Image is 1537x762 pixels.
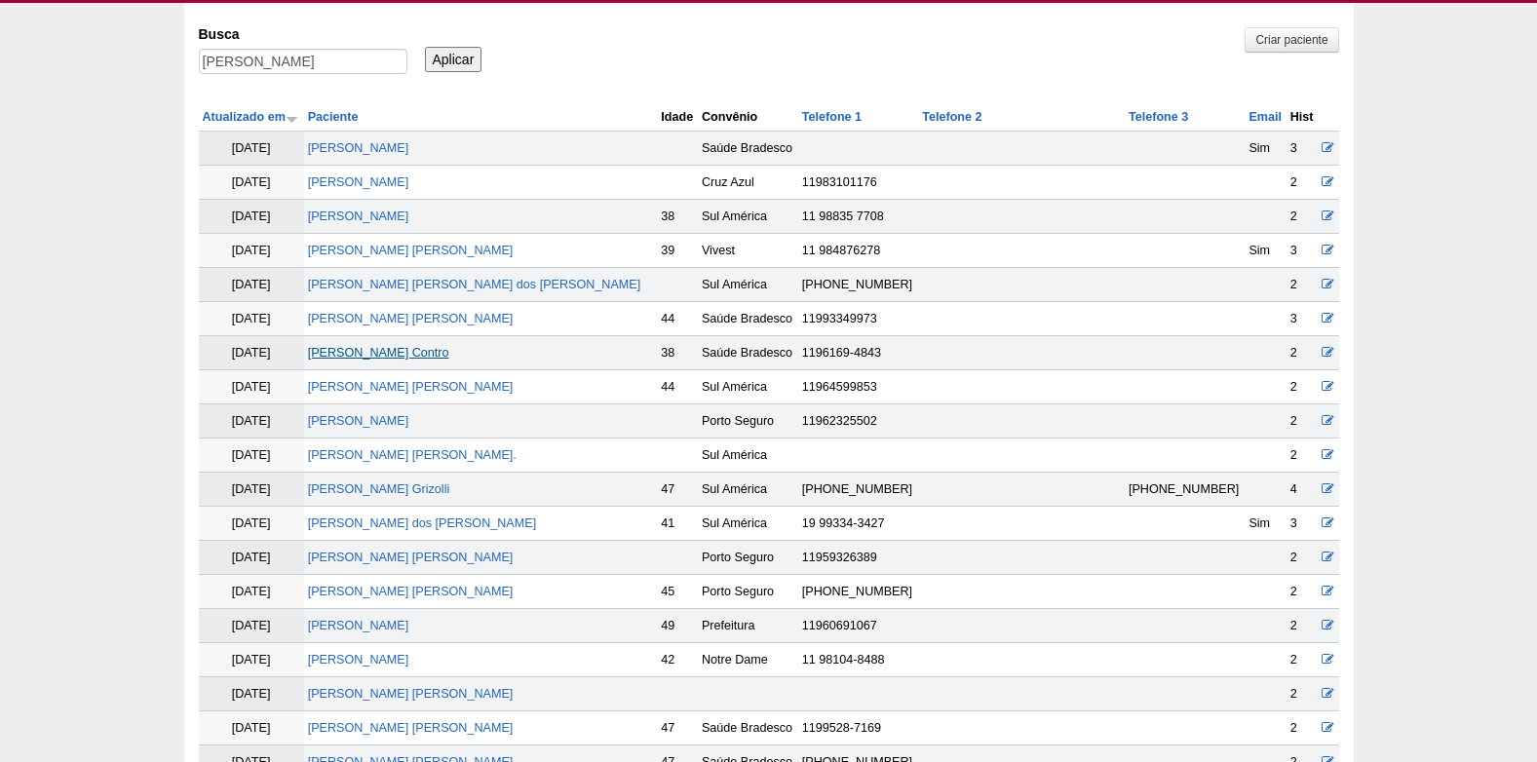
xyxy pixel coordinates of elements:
[1287,473,1318,507] td: 4
[308,210,409,223] a: [PERSON_NAME]
[1287,200,1318,234] td: 2
[798,268,918,302] td: [PHONE_NUMBER]
[1287,336,1318,370] td: 2
[798,507,918,541] td: 19 99334-3427
[698,643,798,677] td: Notre Dame
[798,166,918,200] td: 11983101176
[308,380,514,394] a: [PERSON_NAME] [PERSON_NAME]
[798,200,918,234] td: 11 98835 7708
[199,473,304,507] td: [DATE]
[1287,609,1318,643] td: 2
[1287,541,1318,575] td: 2
[657,643,698,677] td: 42
[698,302,798,336] td: Saúde Bradesco
[199,49,407,74] input: Digite os termos que você deseja procurar.
[1245,132,1286,166] td: Sim
[698,200,798,234] td: Sul América
[308,448,517,462] a: [PERSON_NAME] [PERSON_NAME].
[308,110,359,124] a: Paciente
[657,370,698,404] td: 44
[308,721,514,735] a: [PERSON_NAME] [PERSON_NAME]
[922,110,981,124] a: Telefone 2
[1287,711,1318,745] td: 2
[698,370,798,404] td: Sul América
[308,346,449,360] a: [PERSON_NAME] Contro
[698,132,798,166] td: Saúde Bradesco
[698,575,798,609] td: Porto Seguro
[657,711,698,745] td: 47
[199,507,304,541] td: [DATE]
[308,141,409,155] a: [PERSON_NAME]
[657,200,698,234] td: 38
[1287,166,1318,200] td: 2
[308,244,514,257] a: [PERSON_NAME] [PERSON_NAME]
[1287,103,1318,132] th: Hist
[798,302,918,336] td: 11993349973
[199,404,304,438] td: [DATE]
[798,609,918,643] td: 11960691067
[1287,575,1318,609] td: 2
[308,653,409,667] a: [PERSON_NAME]
[1287,132,1318,166] td: 3
[798,473,918,507] td: [PHONE_NUMBER]
[657,234,698,268] td: 39
[657,575,698,609] td: 45
[308,551,514,564] a: [PERSON_NAME] [PERSON_NAME]
[308,585,514,598] a: [PERSON_NAME] [PERSON_NAME]
[802,110,862,124] a: Telefone 1
[657,103,698,132] th: Idade
[1287,438,1318,473] td: 2
[698,336,798,370] td: Saúde Bradesco
[698,103,798,132] th: Convênio
[425,47,482,72] input: Aplicar
[698,711,798,745] td: Saúde Bradesco
[657,507,698,541] td: 41
[698,166,798,200] td: Cruz Azul
[698,541,798,575] td: Porto Seguro
[199,575,304,609] td: [DATE]
[199,643,304,677] td: [DATE]
[1287,302,1318,336] td: 3
[199,370,304,404] td: [DATE]
[199,609,304,643] td: [DATE]
[1245,27,1338,53] a: Criar paciente
[798,541,918,575] td: 11959326389
[199,541,304,575] td: [DATE]
[1287,643,1318,677] td: 2
[1287,677,1318,711] td: 2
[798,643,918,677] td: 11 98104-8488
[286,112,298,125] img: ordem crescente
[199,711,304,745] td: [DATE]
[1129,110,1188,124] a: Telefone 3
[203,110,298,124] a: Atualizado em
[308,619,409,632] a: [PERSON_NAME]
[199,268,304,302] td: [DATE]
[698,507,798,541] td: Sul América
[798,336,918,370] td: 1196169-4843
[657,609,698,643] td: 49
[1249,110,1282,124] a: Email
[308,516,536,530] a: [PERSON_NAME] dos [PERSON_NAME]
[698,438,798,473] td: Sul América
[199,132,304,166] td: [DATE]
[1245,507,1286,541] td: Sim
[199,677,304,711] td: [DATE]
[1287,370,1318,404] td: 2
[798,404,918,438] td: 11962325502
[308,175,409,189] a: [PERSON_NAME]
[657,473,698,507] td: 47
[199,302,304,336] td: [DATE]
[1287,507,1318,541] td: 3
[199,166,304,200] td: [DATE]
[199,336,304,370] td: [DATE]
[798,234,918,268] td: 11 984876278
[1125,473,1245,507] td: [PHONE_NUMBER]
[199,24,407,44] label: Busca
[698,473,798,507] td: Sul América
[798,370,918,404] td: 11964599853
[657,336,698,370] td: 38
[698,268,798,302] td: Sul América
[1245,234,1286,268] td: Sim
[199,438,304,473] td: [DATE]
[657,302,698,336] td: 44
